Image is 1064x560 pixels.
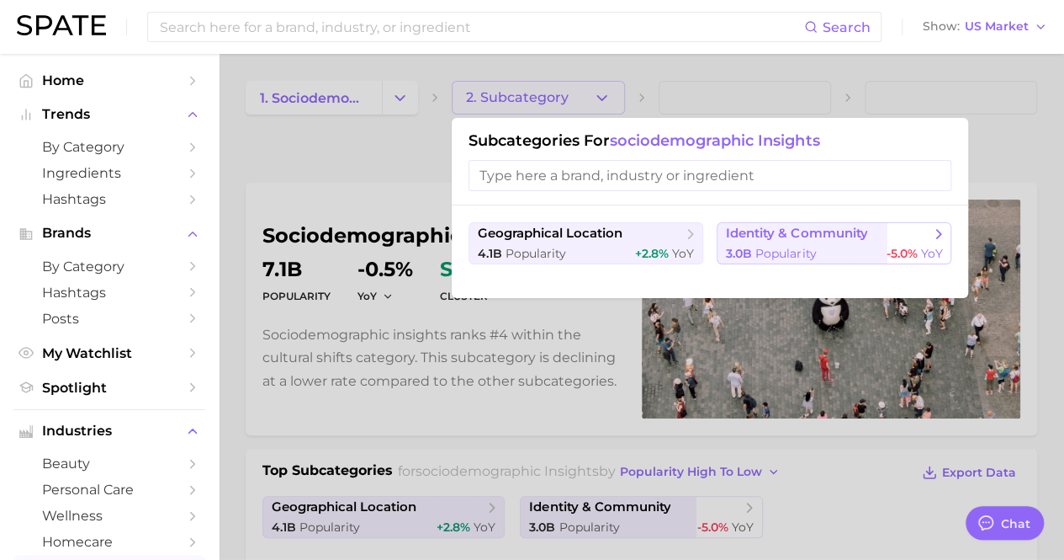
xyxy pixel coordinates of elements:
span: Trends [42,107,177,122]
a: Ingredients [13,160,205,186]
span: Brands [42,226,177,241]
span: US Market [965,22,1029,31]
a: wellness [13,503,205,529]
span: Hashtags [42,191,177,207]
span: Hashtags [42,285,177,301]
a: by Category [13,134,205,160]
span: geographical location [478,226,622,242]
button: Industries [13,419,205,444]
img: SPATE [17,15,106,35]
a: My Watchlist [13,340,205,366]
a: Spotlight [13,375,205,401]
span: Show [923,22,960,31]
span: Posts [42,311,177,327]
span: Popularity [755,246,816,261]
span: Spotlight [42,380,177,396]
span: homecare [42,534,177,550]
span: sociodemographic insights [610,131,819,150]
a: Home [13,67,205,93]
span: Industries [42,424,177,439]
a: Hashtags [13,186,205,212]
a: beauty [13,451,205,477]
a: Hashtags [13,280,205,306]
span: wellness [42,508,177,524]
button: Brands [13,221,205,246]
button: geographical location4.1b Popularity+2.8% YoY [468,222,703,264]
a: Posts [13,306,205,332]
a: by Category [13,253,205,280]
span: by Category [42,259,177,275]
span: Home [42,72,177,88]
span: -5.0% [886,246,917,261]
span: Search [823,19,871,35]
span: by Category [42,139,177,155]
span: YoY [672,246,694,261]
input: Type here a brand, industry or ingredient [468,160,951,191]
span: personal care [42,482,177,498]
span: My Watchlist [42,345,177,361]
button: Trends [13,102,205,127]
span: 4.1b [478,246,502,261]
span: identity & community [726,226,867,242]
input: Search here for a brand, industry, or ingredient [158,13,804,41]
span: +2.8% [635,246,669,261]
span: beauty [42,456,177,472]
button: identity & community3.0b Popularity-5.0% YoY [717,222,951,264]
span: Ingredients [42,165,177,181]
span: YoY [920,246,942,261]
span: 3.0b [726,246,752,261]
button: ShowUS Market [918,16,1051,38]
h1: Subcategories for [468,131,951,150]
span: Popularity [506,246,566,261]
a: personal care [13,477,205,503]
a: homecare [13,529,205,555]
